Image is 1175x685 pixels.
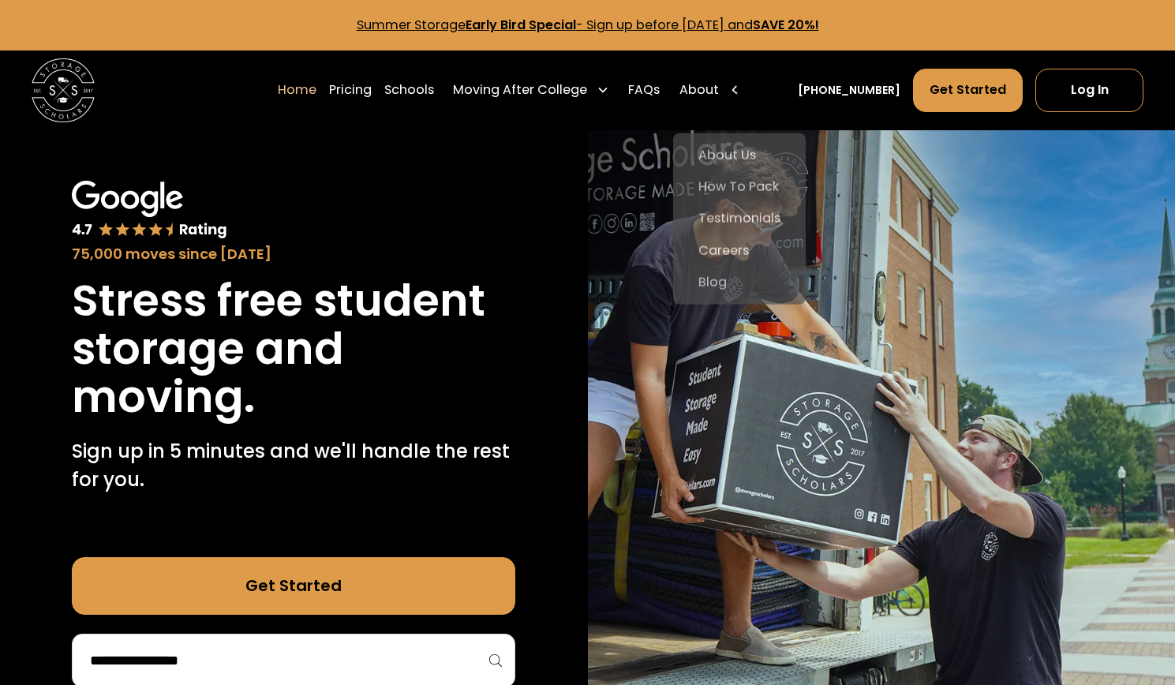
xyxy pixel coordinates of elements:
[32,58,95,122] img: Storage Scholars main logo
[679,266,799,298] a: Blog
[753,16,819,34] strong: SAVE 20%!
[329,68,372,112] a: Pricing
[453,80,587,99] div: Moving After College
[72,437,515,494] p: Sign up in 5 minutes and we'll handle the rest for you.
[679,139,799,170] a: About Us
[447,68,616,112] div: Moving After College
[679,203,799,234] a: Testimonials
[673,68,747,112] div: About
[679,234,799,266] a: Careers
[72,181,227,240] img: Google 4.7 star rating
[384,68,434,112] a: Schools
[673,133,806,304] nav: About
[278,68,316,112] a: Home
[679,80,719,99] div: About
[913,69,1023,111] a: Get Started
[357,16,819,34] a: Summer StorageEarly Bird Special- Sign up before [DATE] andSAVE 20%!
[72,277,515,421] h1: Stress free student storage and moving.
[466,16,576,34] strong: Early Bird Special
[72,243,515,264] div: 75,000 moves since [DATE]
[1035,69,1143,111] a: Log In
[679,170,799,202] a: How To Pack
[32,58,95,122] a: home
[628,68,660,112] a: FAQs
[72,557,515,614] a: Get Started
[798,82,900,99] a: [PHONE_NUMBER]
